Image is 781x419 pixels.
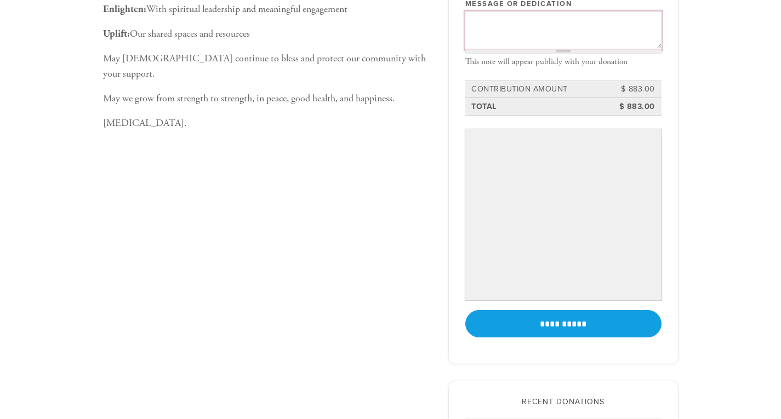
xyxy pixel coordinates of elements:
b: Enlighten: [103,3,146,15]
td: $ 883.00 [607,99,657,114]
div: This note will appear publicly with your donation [465,57,662,67]
h2: Recent Donations [465,398,662,407]
td: Contribution Amount [470,82,607,97]
p: May [DEMOGRAPHIC_DATA] continue to bless and protect our community with your support. [103,51,432,83]
iframe: Secure payment input frame [468,131,659,297]
p: Our shared spaces and resources [103,26,432,42]
td: Total [470,99,607,114]
td: $ 883.00 [607,82,657,97]
b: Uplift: [103,27,130,40]
p: May we grow from strength to strength, in peace, good health, and happiness. [103,91,432,107]
p: With spiritual leadership and meaningful engagement [103,2,432,18]
p: [MEDICAL_DATA]. [103,116,432,131]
